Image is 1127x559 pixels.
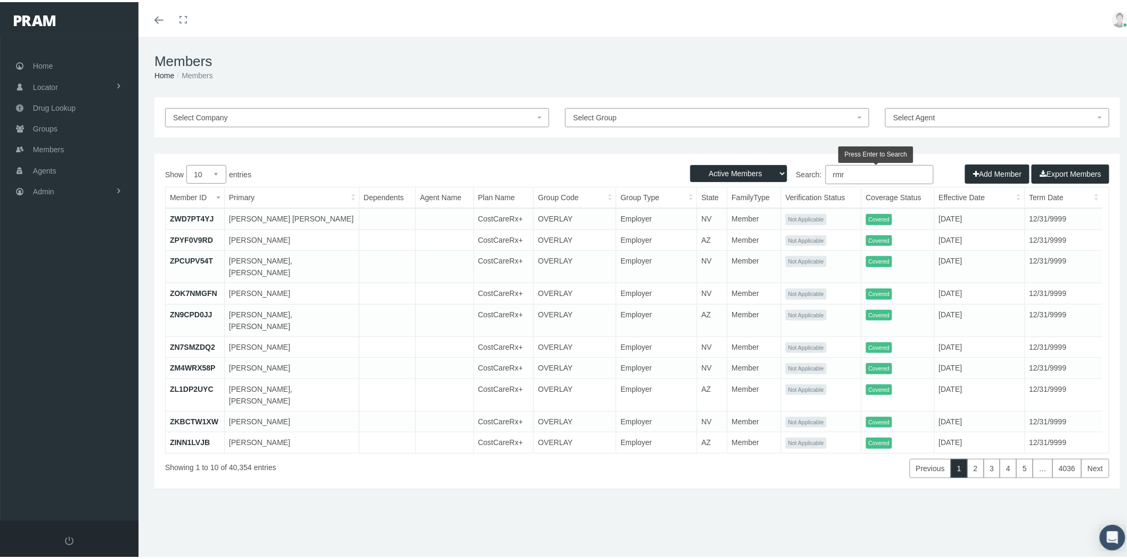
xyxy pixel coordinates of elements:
[934,409,1025,430] td: [DATE]
[33,159,56,179] span: Agents
[616,334,697,356] td: Employer
[473,334,534,356] td: CostCareRx+
[616,302,697,334] td: Employer
[786,415,827,426] span: Not Applicable
[697,227,728,249] td: AZ
[786,308,827,319] span: Not Applicable
[534,185,616,206] th: Group Code: activate to sort column ascending
[473,206,534,227] td: CostCareRx+
[616,185,697,206] th: Group Type: activate to sort column ascending
[473,356,534,377] td: CostCareRx+
[170,212,214,221] a: ZWD7PT4YJ
[866,361,893,372] span: Covered
[473,281,534,302] td: CostCareRx+
[934,334,1025,356] td: [DATE]
[473,185,534,206] th: Plan Name
[170,308,212,317] a: ZN9CPD0JJ
[534,281,616,302] td: OVERLAY
[224,409,359,430] td: [PERSON_NAME]
[934,356,1025,377] td: [DATE]
[616,249,697,281] td: Employer
[534,302,616,334] td: OVERLAY
[165,163,638,182] label: Show entries
[697,376,728,409] td: AZ
[534,206,616,227] td: OVERLAY
[728,430,781,451] td: Member
[934,227,1025,249] td: [DATE]
[697,206,728,227] td: NV
[616,281,697,302] td: Employer
[224,430,359,451] td: [PERSON_NAME]
[728,281,781,302] td: Member
[786,286,827,298] span: Not Applicable
[866,415,893,426] span: Covered
[934,281,1025,302] td: [DATE]
[866,340,893,351] span: Covered
[965,162,1030,182] button: Add Member
[415,185,473,206] th: Agent Name
[170,287,217,295] a: ZOK7NMGFN
[573,111,617,120] span: Select Group
[616,356,697,377] td: Employer
[170,436,210,445] a: ZINN1LVJB
[534,430,616,451] td: OVERLAY
[170,383,214,391] a: ZL1DP2UYC
[14,13,55,24] img: PRAM_20_x_78.png
[1025,334,1102,356] td: 12/31/9999
[728,302,781,334] td: Member
[616,227,697,249] td: Employer
[224,376,359,409] td: [PERSON_NAME], [PERSON_NAME]
[33,96,76,116] span: Drug Lookup
[1025,356,1102,377] td: 12/31/9999
[697,356,728,377] td: NV
[1025,430,1102,451] td: 12/31/9999
[697,334,728,356] td: NV
[173,111,228,120] span: Select Company
[893,111,935,120] span: Select Agent
[697,430,728,451] td: AZ
[534,334,616,356] td: OVERLAY
[1016,457,1033,476] a: 5
[1100,523,1125,548] div: Open Intercom Messenger
[1000,457,1017,476] a: 4
[154,51,1120,68] h1: Members
[170,415,218,424] a: ZKBCTW1XW
[728,356,781,377] td: Member
[534,376,616,409] td: OVERLAY
[866,254,893,265] span: Covered
[473,409,534,430] td: CostCareRx+
[934,206,1025,227] td: [DATE]
[934,185,1025,206] th: Effective Date: activate to sort column ascending
[697,185,728,206] th: State
[866,286,893,298] span: Covered
[728,334,781,356] td: Member
[728,249,781,281] td: Member
[934,376,1025,409] td: [DATE]
[786,361,827,372] span: Not Applicable
[473,227,534,249] td: CostCareRx+
[534,249,616,281] td: OVERLAY
[170,254,213,263] a: ZPCUPV54T
[174,68,213,79] li: Members
[728,227,781,249] td: Member
[224,227,359,249] td: [PERSON_NAME]
[866,233,893,244] span: Covered
[934,430,1025,451] td: [DATE]
[786,382,827,393] span: Not Applicable
[473,249,534,281] td: CostCareRx+
[838,144,913,161] div: Press Enter to Search
[224,185,359,206] th: Primary: activate to sort column ascending
[728,185,781,206] th: FamilyType
[861,185,934,206] th: Coverage Status
[728,376,781,409] td: Member
[786,212,827,223] span: Not Applicable
[728,206,781,227] td: Member
[1025,185,1102,206] th: Term Date: activate to sort column ascending
[33,137,64,158] span: Members
[1032,162,1109,182] button: Export Members
[1052,457,1082,476] a: 4036
[33,117,58,137] span: Groups
[473,376,534,409] td: CostCareRx+
[1025,302,1102,334] td: 12/31/9999
[534,409,616,430] td: OVERLAY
